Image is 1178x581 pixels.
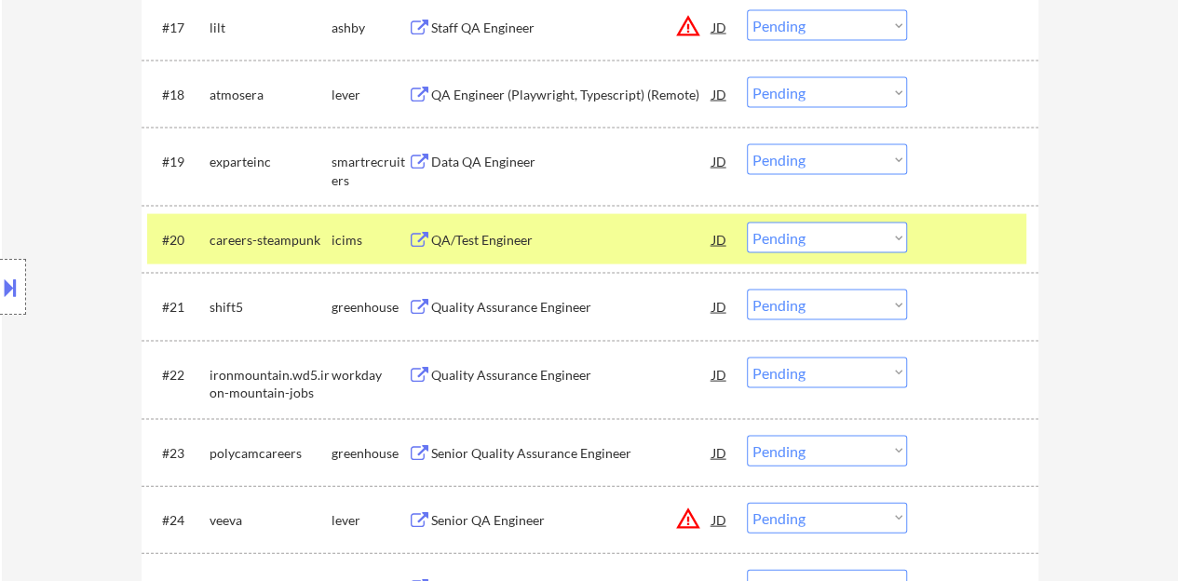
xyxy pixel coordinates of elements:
[332,366,408,385] div: workday
[431,298,712,317] div: Quality Assurance Engineer
[210,511,332,530] div: veeva
[431,366,712,385] div: Quality Assurance Engineer
[431,511,712,530] div: Senior QA Engineer
[431,86,712,104] div: QA Engineer (Playwright, Typescript) (Remote)
[332,86,408,104] div: lever
[162,511,195,530] div: #24
[210,86,332,104] div: atmosera
[162,19,195,37] div: #17
[711,436,729,469] div: JD
[711,77,729,111] div: JD
[711,503,729,536] div: JD
[675,506,701,532] button: warning_amber
[711,223,729,256] div: JD
[431,19,712,37] div: Staff QA Engineer
[332,19,408,37] div: ashby
[431,444,712,463] div: Senior Quality Assurance Engineer
[332,444,408,463] div: greenhouse
[711,144,729,178] div: JD
[332,298,408,317] div: greenhouse
[210,19,332,37] div: lilt
[332,231,408,250] div: icims
[162,86,195,104] div: #18
[332,511,408,530] div: lever
[711,10,729,44] div: JD
[332,153,408,189] div: smartrecruiters
[675,13,701,39] button: warning_amber
[431,153,712,171] div: Data QA Engineer
[711,358,729,391] div: JD
[711,290,729,323] div: JD
[431,231,712,250] div: QA/Test Engineer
